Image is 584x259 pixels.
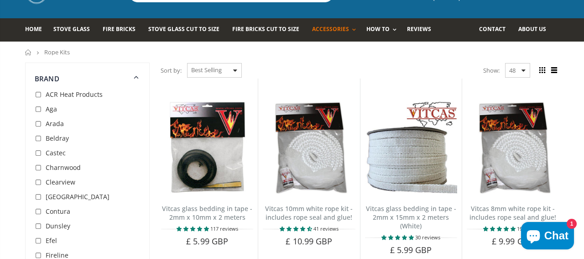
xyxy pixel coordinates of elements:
span: Sort by: [161,63,182,79]
span: Accessories [312,25,349,33]
span: Reviews [407,25,431,33]
span: £ 5.99 GBP [390,244,432,255]
span: Grid view [537,65,547,75]
span: [GEOGRAPHIC_DATA] [46,192,109,201]
span: 4.85 stars [177,225,210,232]
img: Vitcas white rope, glue and gloves kit 8mm [467,101,559,194]
a: Fire Bricks [103,18,142,42]
a: Stove Glass Cut To Size [148,18,226,42]
inbox-online-store-chat: Shopify online store chat [518,222,577,252]
span: Rope Kits [44,48,70,56]
span: Dunsley [46,222,70,230]
span: 4.90 stars [381,234,415,241]
span: £ 9.99 GBP [492,236,534,247]
a: Vitcas glass bedding in tape - 2mm x 15mm x 2 meters (White) [366,204,456,230]
span: Brand [35,74,59,83]
span: £ 10.99 GBP [286,236,332,247]
span: Contact [479,25,506,33]
span: £ 5.99 GBP [186,236,228,247]
span: Arada [46,119,64,128]
a: About us [518,18,553,42]
a: Vitcas glass bedding in tape - 2mm x 10mm x 2 meters [162,204,252,222]
a: Accessories [312,18,360,42]
span: 4.89 stars [483,225,517,232]
span: Home [25,25,42,33]
span: 117 reviews [210,225,238,232]
img: Vitcas stove glass bedding in tape [161,101,253,194]
span: 19 reviews [517,225,542,232]
span: Clearview [46,178,75,186]
img: Vitcas white rope, glue and gloves kit 10mm [263,101,355,194]
span: Stove Glass Cut To Size [148,25,219,33]
span: ACR Heat Products [46,90,103,99]
span: Charnwood [46,163,81,172]
span: 41 reviews [313,225,339,232]
a: Reviews [407,18,438,42]
span: Fire Bricks Cut To Size [232,25,299,33]
span: List view [549,65,559,75]
span: About us [518,25,546,33]
a: Vitcas 10mm white rope kit - includes rope seal and glue! [265,204,353,222]
span: 30 reviews [415,234,440,241]
a: Stove Glass [53,18,97,42]
span: Stove Glass [53,25,90,33]
a: How To [366,18,401,42]
a: Vitcas 8mm white rope kit - includes rope seal and glue! [469,204,556,222]
span: How To [366,25,390,33]
span: Efel [46,236,57,245]
img: Vitcas stove glass bedding in tape [365,101,457,194]
a: Home [25,18,49,42]
a: Fire Bricks Cut To Size [232,18,306,42]
a: Home [25,49,32,55]
span: 4.66 stars [280,225,313,232]
span: Aga [46,105,57,113]
span: Fire Bricks [103,25,136,33]
span: Contura [46,207,70,216]
a: Contact [479,18,512,42]
span: Beldray [46,134,69,143]
span: Show: [483,63,500,78]
span: Castec [46,148,66,157]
